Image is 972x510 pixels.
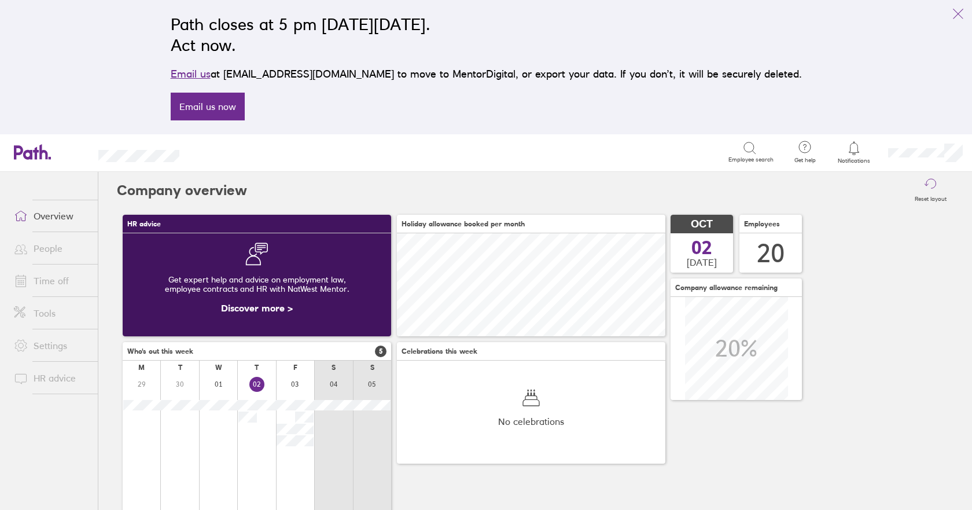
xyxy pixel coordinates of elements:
a: Settings [5,334,98,357]
span: No celebrations [498,416,564,427]
div: Search [211,146,240,157]
span: Get help [786,157,824,164]
h2: Path closes at 5 pm [DATE][DATE]. Act now. [171,14,802,56]
a: Tools [5,302,98,325]
div: T [178,364,182,372]
a: HR advice [5,366,98,390]
span: Company allowance remaining [675,284,778,292]
span: 5 [375,346,386,357]
a: People [5,237,98,260]
div: Get expert help and advice on employment law, employee contracts and HR with NatWest Mentor. [132,266,382,303]
span: OCT [691,218,713,230]
span: Celebrations this week [402,347,477,355]
div: T [255,364,259,372]
div: M [138,364,145,372]
span: Employee search [728,156,774,163]
div: 20 [757,239,785,268]
div: F [293,364,297,372]
div: W [215,364,222,372]
a: Discover more > [221,302,293,314]
span: Holiday allowance booked per month [402,220,525,228]
div: S [370,364,374,372]
a: Time off [5,269,98,292]
span: [DATE] [687,257,717,267]
a: Overview [5,204,98,228]
span: Notifications [835,157,873,164]
div: S [332,364,336,372]
p: at [EMAIL_ADDRESS][DOMAIN_NAME] to move to MentorDigital, or export your data. If you don’t, it w... [171,66,802,82]
span: Who's out this week [127,347,193,355]
button: Reset layout [908,172,953,209]
span: Employees [744,220,780,228]
a: Email us [171,68,211,80]
label: Reset layout [908,192,953,203]
span: HR advice [127,220,161,228]
span: 02 [691,239,712,257]
a: Email us now [171,93,245,120]
h2: Company overview [117,172,247,209]
a: Notifications [835,140,873,164]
